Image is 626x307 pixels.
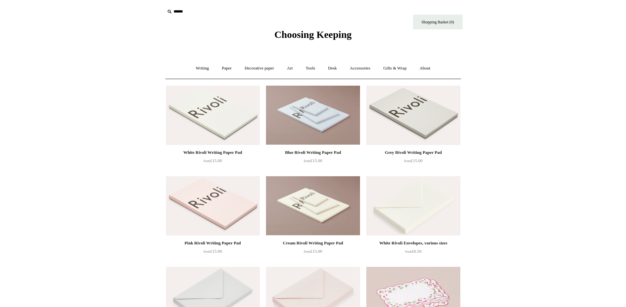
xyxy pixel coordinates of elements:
span: £6.50 [405,249,421,254]
a: Tools [300,60,321,77]
div: Cream Rivoli Writing Paper Pad [268,239,358,247]
span: £15.00 [304,158,322,163]
a: Gifts & Wrap [377,60,412,77]
a: Writing [190,60,215,77]
div: Pink Rivoli Writing Paper Pad [168,239,258,247]
img: White Rivoli Envelopes, various sizes [366,176,460,236]
a: Grey Rivoli Writing Paper Pad from£15.00 [366,149,460,176]
a: Cream Rivoli Writing Paper Pad Cream Rivoli Writing Paper Pad [266,176,360,236]
div: White Rivoli Envelopes, various sizes [368,239,458,247]
a: Grey Rivoli Writing Paper Pad Grey Rivoli Writing Paper Pad [366,86,460,145]
span: £15.00 [304,249,322,254]
a: About [413,60,436,77]
a: Choosing Keeping [274,34,351,39]
a: Blue Rivoli Writing Paper Pad Blue Rivoli Writing Paper Pad [266,86,360,145]
span: from [304,159,311,163]
img: Cream Rivoli Writing Paper Pad [266,176,360,236]
span: from [404,159,411,163]
div: Grey Rivoli Writing Paper Pad [368,149,458,156]
img: White Rivoli Writing Paper Pad [166,86,260,145]
span: from [204,250,210,253]
a: White Rivoli Writing Paper Pad White Rivoli Writing Paper Pad [166,86,260,145]
a: Blue Rivoli Writing Paper Pad from£15.00 [266,149,360,176]
a: Paper [216,60,238,77]
a: Pink Rivoli Writing Paper Pad Pink Rivoli Writing Paper Pad [166,176,260,236]
img: Blue Rivoli Writing Paper Pad [266,86,360,145]
span: £15.00 [404,158,423,163]
span: from [204,159,210,163]
div: Blue Rivoli Writing Paper Pad [268,149,358,156]
img: Grey Rivoli Writing Paper Pad [366,86,460,145]
a: Shopping Basket (0) [413,14,463,29]
span: from [405,250,412,253]
span: Choosing Keeping [274,29,351,40]
div: White Rivoli Writing Paper Pad [168,149,258,156]
a: Art [281,60,299,77]
span: £15.00 [204,249,222,254]
a: Accessories [344,60,376,77]
a: Cream Rivoli Writing Paper Pad from£15.00 [266,239,360,266]
a: Desk [322,60,343,77]
img: Pink Rivoli Writing Paper Pad [166,176,260,236]
span: from [304,250,311,253]
a: Decorative paper [239,60,280,77]
a: White Rivoli Writing Paper Pad from£15.00 [166,149,260,176]
span: £15.00 [204,158,222,163]
a: White Rivoli Envelopes, various sizes from£6.50 [366,239,460,266]
a: White Rivoli Envelopes, various sizes White Rivoli Envelopes, various sizes [366,176,460,236]
a: Pink Rivoli Writing Paper Pad from£15.00 [166,239,260,266]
